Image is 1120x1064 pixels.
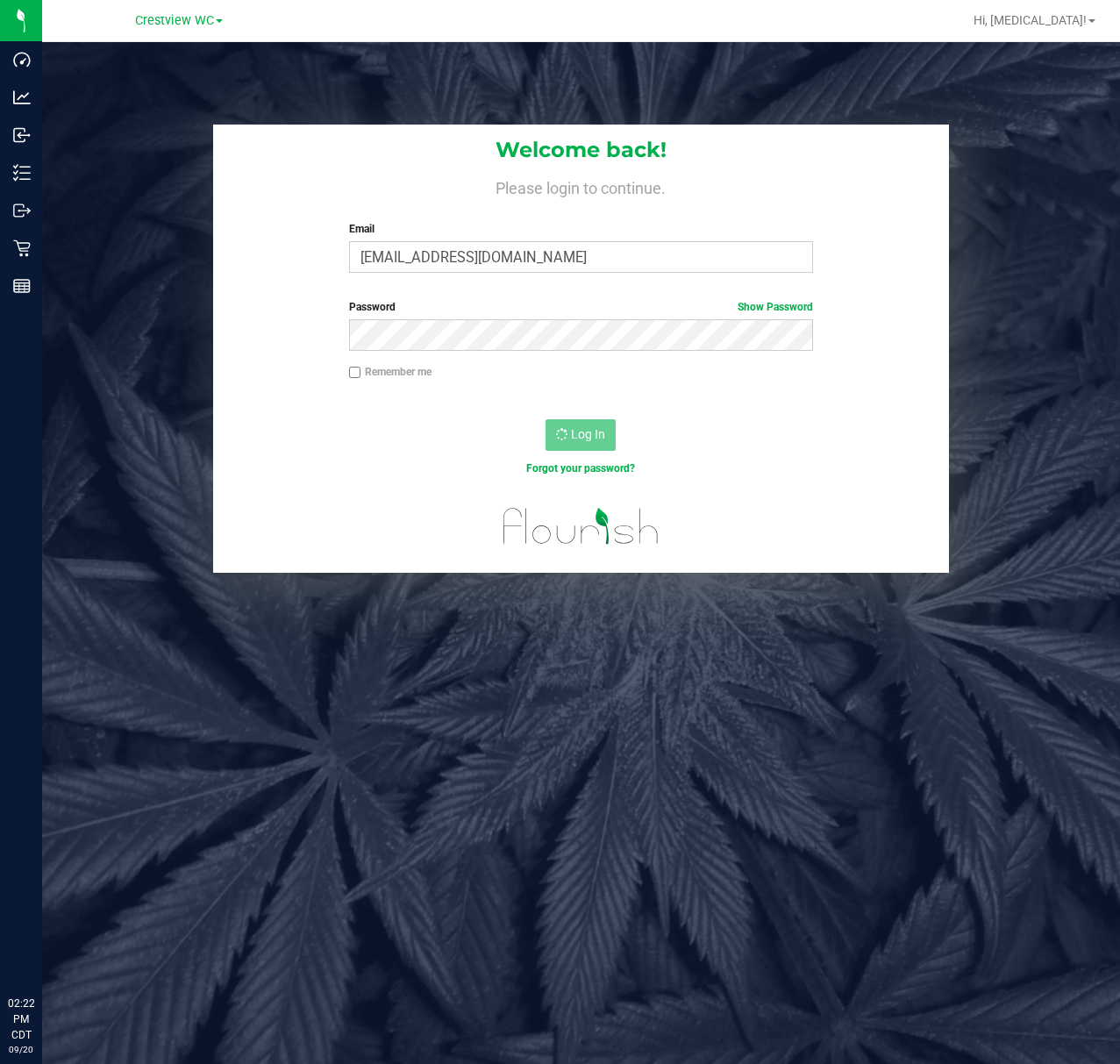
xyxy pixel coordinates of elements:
[13,164,31,182] inline-svg: Inventory
[13,277,31,295] inline-svg: Reports
[13,89,31,106] inline-svg: Analytics
[738,301,813,313] a: Show Password
[349,221,814,237] label: Email
[8,996,34,1043] p: 02:22 PM CDT
[13,239,31,257] inline-svg: Retail
[13,126,31,144] inline-svg: Inbound
[349,301,396,313] span: Password
[489,495,674,558] img: flourish_logo.svg
[526,462,635,475] a: Forgot your password?
[349,364,432,380] label: Remember me
[135,13,214,28] span: Crestview WC
[974,13,1087,27] span: Hi, [MEDICAL_DATA]!
[213,175,949,196] h4: Please login to continue.
[546,419,616,451] button: Log In
[349,367,361,379] input: Remember me
[13,51,31,68] inline-svg: Dashboard
[571,427,605,441] span: Log In
[13,202,31,219] inline-svg: Outbound
[213,139,949,161] h1: Welcome back!
[8,1043,34,1056] p: 09/20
